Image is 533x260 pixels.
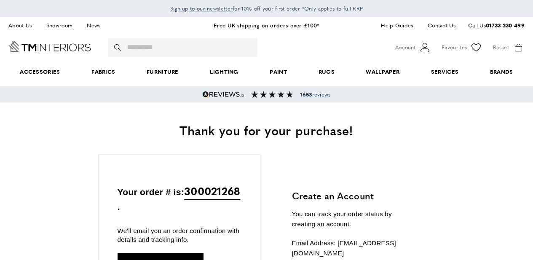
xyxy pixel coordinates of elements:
span: for 10% off your first order *Only applies to full RRP [170,5,363,12]
a: Free UK shipping on orders over £100* [214,21,319,29]
a: Go to Home page [8,41,91,52]
p: Call Us [468,21,525,30]
a: 01733 230 499 [486,21,525,29]
a: Sign up to our newsletter [170,4,233,13]
a: Services [415,59,474,85]
p: We'll email you an order confirmation with details and tracking info. [118,226,241,244]
a: Paint [254,59,303,85]
a: Furniture [131,59,194,85]
a: Brands [474,59,529,85]
button: Customer Account [395,41,431,54]
a: Rugs [303,59,350,85]
a: Wallpaper [350,59,415,85]
a: News [80,20,107,31]
span: Sign up to our newsletter [170,5,233,12]
span: reviews [300,91,330,98]
span: Accessories [4,59,76,85]
a: Lighting [194,59,254,85]
span: Favourites [442,43,467,52]
img: Reviews.io 5 stars [202,91,244,98]
h3: Create an Account [292,189,416,202]
span: Thank you for your purchase! [179,121,353,139]
button: Search [114,38,123,57]
img: Reviews section [251,91,293,98]
p: Your order # is: . [118,182,241,214]
p: Email Address: [EMAIL_ADDRESS][DOMAIN_NAME] [292,238,416,258]
strong: 1653 [300,91,312,98]
a: Fabrics [76,59,131,85]
span: Account [395,43,415,52]
a: Help Guides [375,20,419,31]
a: Favourites [442,41,482,54]
a: Showroom [40,20,79,31]
p: You can track your order status by creating an account. [292,209,416,229]
a: Contact Us [421,20,455,31]
a: About Us [8,20,38,31]
span: 300021268 [184,182,240,200]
